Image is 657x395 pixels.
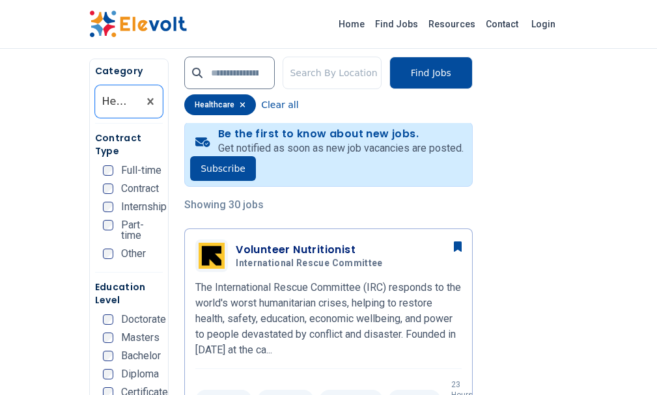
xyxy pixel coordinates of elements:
[261,94,298,115] button: Clear all
[103,165,113,176] input: Full-time
[481,14,524,34] a: Contact
[121,220,163,241] span: Part-time
[184,94,256,115] div: healthcare
[89,10,187,38] img: Elevolt
[121,165,161,176] span: Full-time
[524,11,563,37] a: Login
[333,14,370,34] a: Home
[190,156,256,181] button: Subscribe
[103,333,113,343] input: Masters
[370,14,423,34] a: Find Jobs
[218,141,464,156] p: Get notified as soon as new job vacancies are posted.
[95,131,163,157] h5: Contract Type
[103,249,113,259] input: Other
[199,243,225,269] img: International Rescue Committee
[236,258,383,269] span: International Rescue Committee
[121,202,167,212] span: Internship
[184,197,473,213] p: Showing 30 jobs
[218,128,464,141] h4: Be the first to know about new jobs.
[95,64,163,77] h5: Category
[103,220,113,230] input: Part-time
[103,184,113,194] input: Contract
[121,314,166,325] span: Doctorate
[236,242,388,258] h3: Volunteer Nutritionist
[423,14,481,34] a: Resources
[121,351,161,361] span: Bachelor
[121,333,160,343] span: Masters
[103,202,113,212] input: Internship
[103,314,113,325] input: Doctorate
[121,184,159,194] span: Contract
[389,57,473,89] button: Find Jobs
[195,280,462,358] p: The International Rescue Committee (IRC) responds to the world's worst humanitarian crises, helpi...
[95,280,163,306] h5: Education Level
[103,351,113,361] input: Bachelor
[121,369,159,379] span: Diploma
[592,333,657,395] iframe: Chat Widget
[103,369,113,379] input: Diploma
[121,249,146,259] span: Other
